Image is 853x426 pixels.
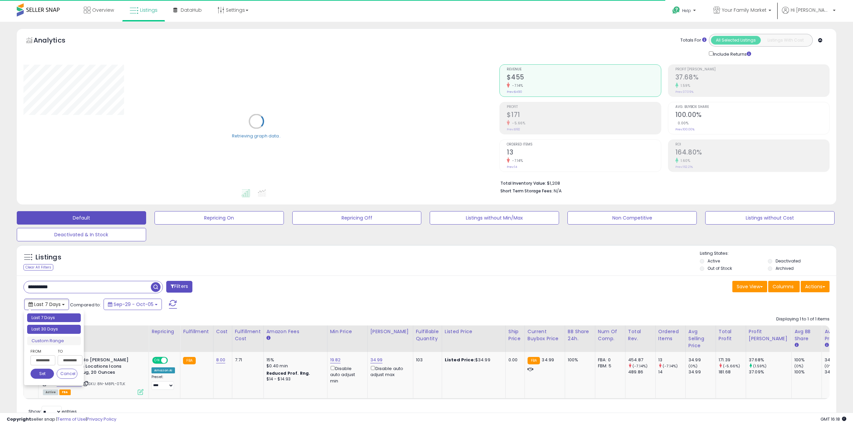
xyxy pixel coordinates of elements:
[700,250,836,257] p: Listing States:
[183,328,210,335] div: Fulfillment
[43,389,58,395] span: All listings currently available for purchase on Amazon
[801,281,830,292] button: Actions
[719,369,746,375] div: 181.68
[58,357,139,377] b: Silver Buffalo [PERSON_NAME] Destination Locations Icons Ceramic Mug, 20 Ounces
[680,37,707,44] div: Totals For
[36,253,61,262] h5: Listings
[416,328,439,342] div: Fulfillable Quantity
[658,328,683,342] div: Ordered Items
[711,36,761,45] button: All Selected Listings
[430,211,559,225] button: Listings without Min/Max
[732,281,767,292] button: Save View
[34,301,61,308] span: Last 7 Days
[628,369,655,375] div: 489.86
[791,7,831,13] span: Hi [PERSON_NAME]
[23,264,53,270] div: Clear All Filters
[155,211,284,225] button: Repricing On
[266,357,322,363] div: 15%
[151,375,175,390] div: Preset:
[542,357,554,363] span: 34.99
[507,105,661,109] span: Profit
[266,370,310,376] b: Reduced Prof. Rng.
[500,180,546,186] b: Total Inventory Value:
[507,143,661,146] span: Ordered Items
[57,369,77,379] button: Cancel
[330,365,362,384] div: Disable auto adjust min
[675,68,829,71] span: Profit [PERSON_NAME]
[87,416,116,422] a: Privacy Policy
[794,357,821,363] div: 100%
[825,363,834,369] small: (0%)
[507,148,661,158] h2: 13
[83,381,125,386] span: | SKU: 8N-M8PL-0TLK
[628,328,653,342] div: Total Rev.
[567,211,697,225] button: Non Competitive
[153,358,161,363] span: ON
[292,211,422,225] button: Repricing Off
[500,188,553,194] b: Short Term Storage Fees:
[820,416,846,422] span: 2025-10-13 16:18 GMT
[723,363,740,369] small: (-5.66%)
[57,416,86,422] a: Terms of Use
[678,83,690,88] small: 1.59%
[663,363,678,369] small: (-7.14%)
[675,73,829,82] h2: 37.68%
[235,328,261,342] div: Fulfillment Cost
[776,258,801,264] label: Deactivated
[167,358,178,363] span: OFF
[140,7,158,13] span: Listings
[27,337,81,346] li: Custom Range
[705,211,835,225] button: Listings without Cost
[27,325,81,334] li: Last 30 Days
[708,258,720,264] label: Active
[675,105,829,109] span: Avg. Buybox Share
[554,188,562,194] span: N/A
[528,328,562,342] div: Current Buybox Price
[675,127,694,131] small: Prev: 100.00%
[7,416,31,422] strong: Copyright
[17,228,146,241] button: Deactivated & In Stock
[794,363,804,369] small: (0%)
[510,83,523,88] small: -7.14%
[370,328,410,335] div: [PERSON_NAME]
[675,111,829,120] h2: 100.00%
[216,357,226,363] a: 8.00
[183,357,195,364] small: FBA
[678,158,690,163] small: 1.60%
[776,316,830,322] div: Displaying 1 to 1 of 1 items
[507,165,517,169] small: Prev: 14
[445,357,500,363] div: $34.99
[266,376,322,382] div: $14 - $14.93
[782,7,836,22] a: Hi [PERSON_NAME]
[825,369,852,375] div: 34.99
[507,111,661,120] h2: $171
[7,416,116,423] div: seller snap | |
[658,357,685,363] div: 13
[151,328,177,335] div: Repricing
[722,7,767,13] span: Your Family Market
[628,357,655,363] div: 454.87
[753,363,767,369] small: (1.59%)
[445,357,475,363] b: Listed Price:
[719,357,746,363] div: 171.39
[507,90,522,94] small: Prev: $490
[31,369,54,379] button: Set
[92,7,114,13] span: Overview
[58,348,77,355] label: To
[28,408,77,415] span: Show: entries
[41,328,146,335] div: Title
[760,36,810,45] button: Listings With Cost
[598,357,620,363] div: FBA: 0
[675,148,829,158] h2: 164.80%
[166,281,192,293] button: Filters
[114,301,154,308] span: Sep-29 - Oct-05
[507,73,661,82] h2: $455
[773,283,794,290] span: Columns
[749,328,789,342] div: Profit [PERSON_NAME]
[24,299,69,310] button: Last 7 Days
[667,1,703,22] a: Help
[330,328,365,335] div: Min Price
[675,90,693,94] small: Prev: 37.09%
[675,121,689,126] small: 0.00%
[719,328,743,342] div: Total Profit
